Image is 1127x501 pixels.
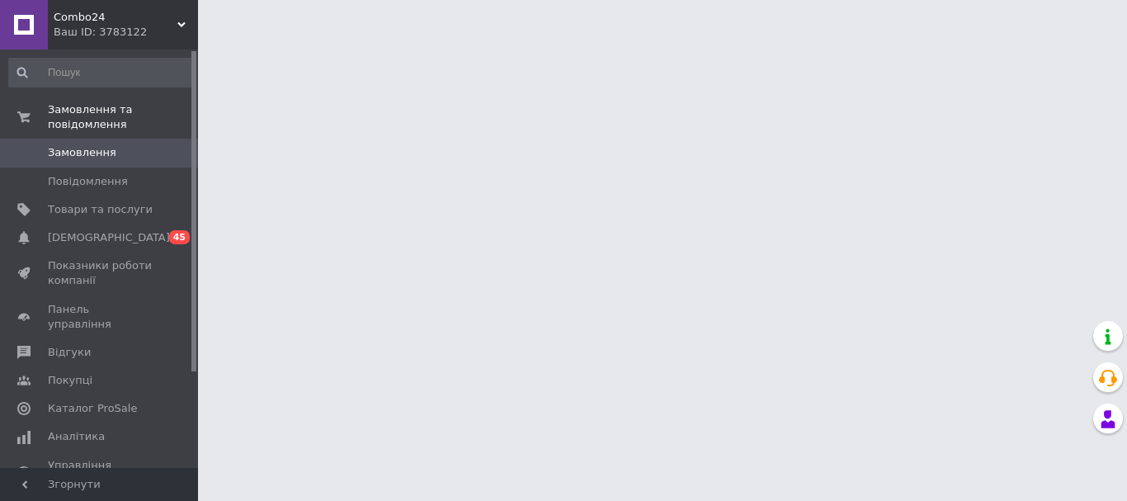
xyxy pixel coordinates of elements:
span: [DEMOGRAPHIC_DATA] [48,230,170,245]
span: Повідомлення [48,174,128,189]
span: Управління сайтом [48,458,153,488]
span: 45 [169,230,190,244]
span: Панель управління [48,302,153,332]
span: Покупці [48,373,92,388]
span: Замовлення [48,145,116,160]
span: Показники роботи компанії [48,258,153,288]
span: Каталог ProSale [48,401,137,416]
span: Відгуки [48,345,91,360]
span: Товари та послуги [48,202,153,217]
input: Пошук [8,58,195,87]
span: Аналітика [48,429,105,444]
span: Замовлення та повідомлення [48,102,198,132]
span: Combo24 [54,10,177,25]
div: Ваш ID: 3783122 [54,25,198,40]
